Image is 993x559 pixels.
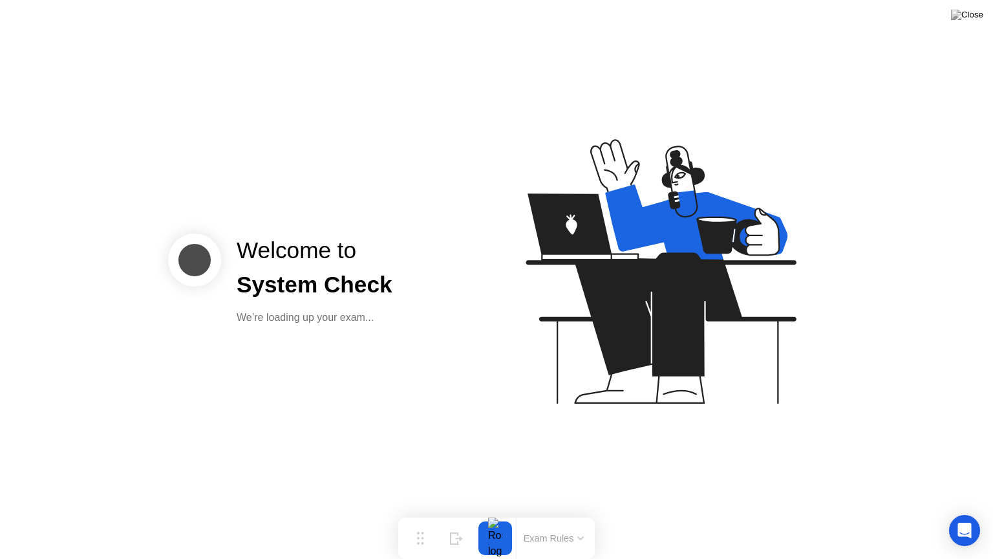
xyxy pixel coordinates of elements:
[237,268,392,302] div: System Check
[951,10,983,20] img: Close
[237,310,392,325] div: We’re loading up your exam...
[949,515,980,546] div: Open Intercom Messenger
[237,234,392,268] div: Welcome to
[520,532,588,544] button: Exam Rules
